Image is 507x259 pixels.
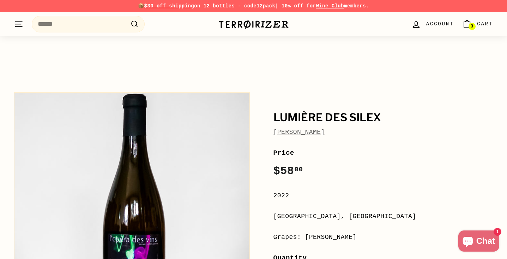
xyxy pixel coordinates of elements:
[456,230,501,253] inbox-online-store-chat: Shopify online store chat
[273,129,325,136] a: [PERSON_NAME]
[144,3,194,9] span: $30 off shipping
[14,2,493,10] p: 📦 on 12 bottles - code | 10% off for members.
[273,112,493,124] h1: Lumière des Silex
[426,20,454,28] span: Account
[273,148,493,158] label: Price
[273,191,493,201] div: 2022
[294,166,303,173] sup: 00
[407,14,458,35] a: Account
[316,3,344,9] a: Wine Club
[273,232,493,242] div: Grapes: [PERSON_NAME]
[256,3,275,9] strong: 12pack
[273,165,303,178] span: $58
[273,211,493,222] div: [GEOGRAPHIC_DATA], [GEOGRAPHIC_DATA]
[477,20,493,28] span: Cart
[458,14,497,35] a: Cart
[471,24,473,29] span: 3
